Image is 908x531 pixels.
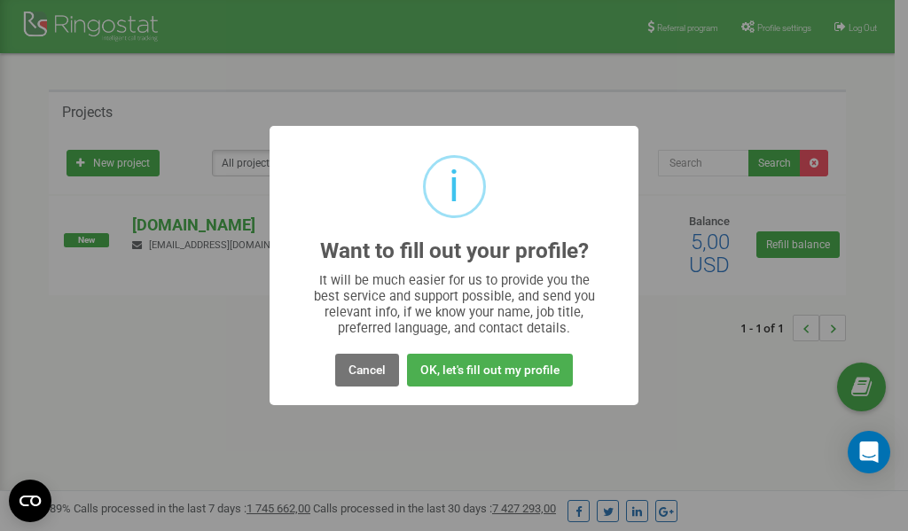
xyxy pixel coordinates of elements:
h2: Want to fill out your profile? [320,239,589,263]
div: i [449,158,459,215]
button: OK, let's fill out my profile [407,354,573,387]
button: Cancel [335,354,399,387]
div: It will be much easier for us to provide you the best service and support possible, and send you ... [305,272,604,336]
div: Open Intercom Messenger [848,431,890,473]
button: Open CMP widget [9,480,51,522]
